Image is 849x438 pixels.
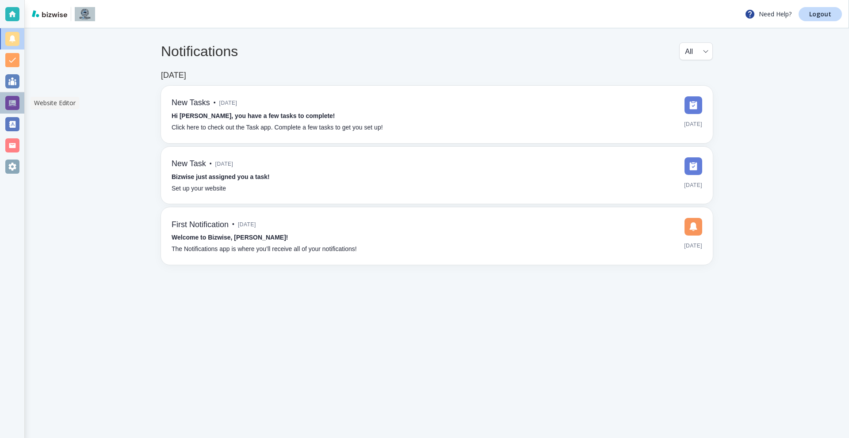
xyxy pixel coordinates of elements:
a: New Tasks•[DATE]Hi [PERSON_NAME], you have a few tasks to complete!Click here to check out the Ta... [161,86,713,143]
p: Need Help? [745,9,792,19]
h4: Notifications [161,43,238,60]
span: [DATE] [238,218,256,231]
strong: Welcome to Bizwise, [PERSON_NAME]! [172,234,288,241]
p: • [214,98,216,108]
p: The Notifications app is where you’ll receive all of your notifications! [172,244,357,254]
a: Logout [799,7,842,21]
span: [DATE] [684,179,702,192]
p: • [232,220,234,229]
div: All [685,43,707,60]
h6: New Tasks [172,98,210,108]
p: Set up your website [172,184,226,194]
a: First Notification•[DATE]Welcome to Bizwise, [PERSON_NAME]!The Notifications app is where you’ll ... [161,207,713,265]
strong: Bizwise just assigned you a task! [172,173,270,180]
span: [DATE] [684,239,702,252]
a: New Task•[DATE]Bizwise just assigned you a task!Set up your website[DATE] [161,147,713,204]
img: StuTech [75,7,95,21]
span: [DATE] [215,157,233,171]
h6: New Task [172,159,206,169]
img: DashboardSidebarNotification.svg [685,218,702,236]
img: DashboardSidebarTasks.svg [685,157,702,175]
span: [DATE] [219,96,237,110]
p: • [210,159,212,169]
img: bizwise [32,10,67,17]
strong: Hi [PERSON_NAME], you have a few tasks to complete! [172,112,335,119]
p: Website Editor [34,99,76,107]
p: Logout [809,11,831,17]
h6: [DATE] [161,71,186,80]
img: DashboardSidebarTasks.svg [685,96,702,114]
p: Click here to check out the Task app. Complete a few tasks to get you set up! [172,123,383,133]
span: [DATE] [684,118,702,131]
h6: First Notification [172,220,229,230]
